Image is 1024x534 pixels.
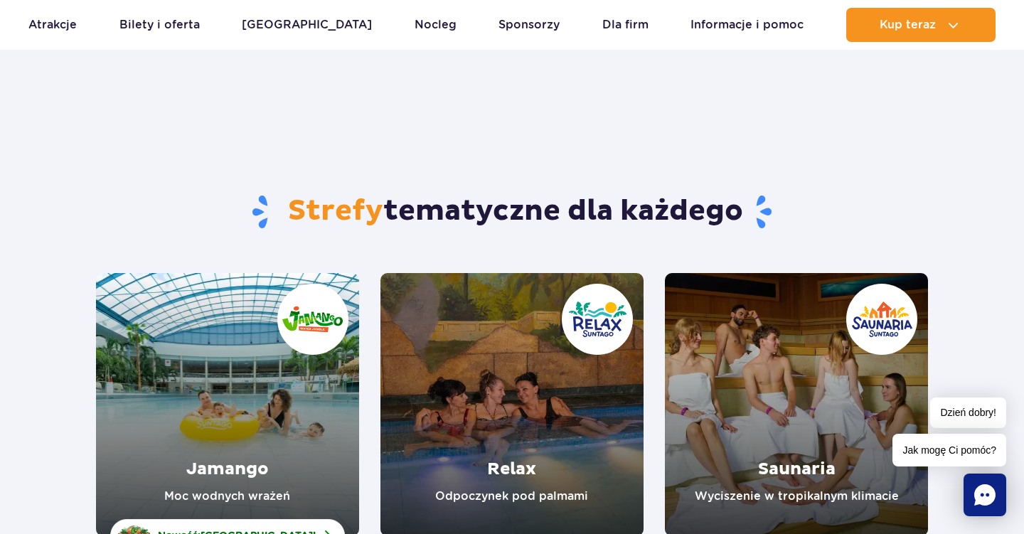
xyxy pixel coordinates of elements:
h1: tematyczne dla każdego [96,193,929,230]
a: [GEOGRAPHIC_DATA] [242,8,372,42]
a: Nocleg [415,8,457,42]
a: Sponsorzy [498,8,560,42]
a: Atrakcje [28,8,77,42]
span: Dzień dobry! [930,397,1006,428]
span: Jak mogę Ci pomóc? [892,434,1006,466]
span: Kup teraz [880,18,936,31]
a: Dla firm [602,8,649,42]
button: Kup teraz [846,8,996,42]
a: Bilety i oferta [119,8,200,42]
span: Strefy [288,193,383,229]
a: Informacje i pomoc [690,8,804,42]
div: Chat [964,474,1006,516]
